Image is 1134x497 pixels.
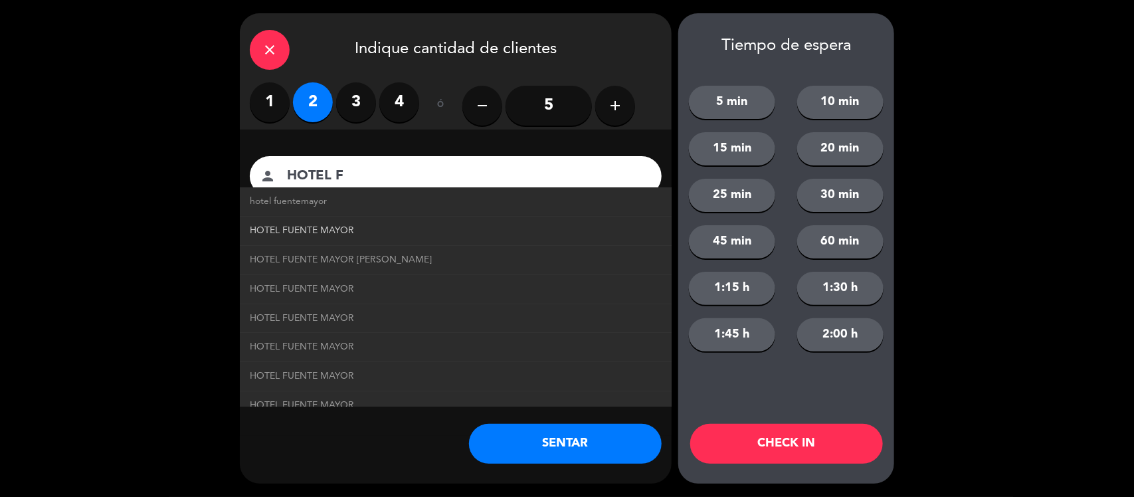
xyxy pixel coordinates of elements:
[797,86,884,119] button: 10 min
[250,340,354,355] span: HOTEL FUENTE MAYOR
[595,86,635,126] button: add
[262,42,278,58] i: close
[469,424,662,464] button: SENTAR
[689,225,775,258] button: 45 min
[250,82,290,122] label: 1
[474,98,490,114] i: remove
[286,165,644,188] input: Nombre del cliente
[250,398,354,413] span: HOTEL FUENTE MAYOR
[797,225,884,258] button: 60 min
[678,37,894,56] div: Tiempo de espera
[250,252,432,268] span: HOTEL FUENTE MAYOR [PERSON_NAME]
[250,311,354,326] span: HOTEL FUENTE MAYOR
[250,194,327,209] span: hotel fuentemayor
[293,82,333,122] label: 2
[240,13,672,82] div: Indique cantidad de clientes
[379,82,419,122] label: 4
[336,82,376,122] label: 3
[690,424,883,464] button: CHECK IN
[797,318,884,351] button: 2:00 h
[250,223,354,239] span: HOTEL FUENTE MAYOR
[260,168,276,184] i: person
[250,369,354,384] span: HOTEL FUENTE MAYOR
[797,272,884,305] button: 1:30 h
[689,272,775,305] button: 1:15 h
[607,98,623,114] i: add
[689,179,775,212] button: 25 min
[689,318,775,351] button: 1:45 h
[462,86,502,126] button: remove
[797,179,884,212] button: 30 min
[419,82,462,129] div: ó
[797,132,884,165] button: 20 min
[250,282,354,297] span: HOTEL FUENTE MAYOR
[689,86,775,119] button: 5 min
[689,132,775,165] button: 15 min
